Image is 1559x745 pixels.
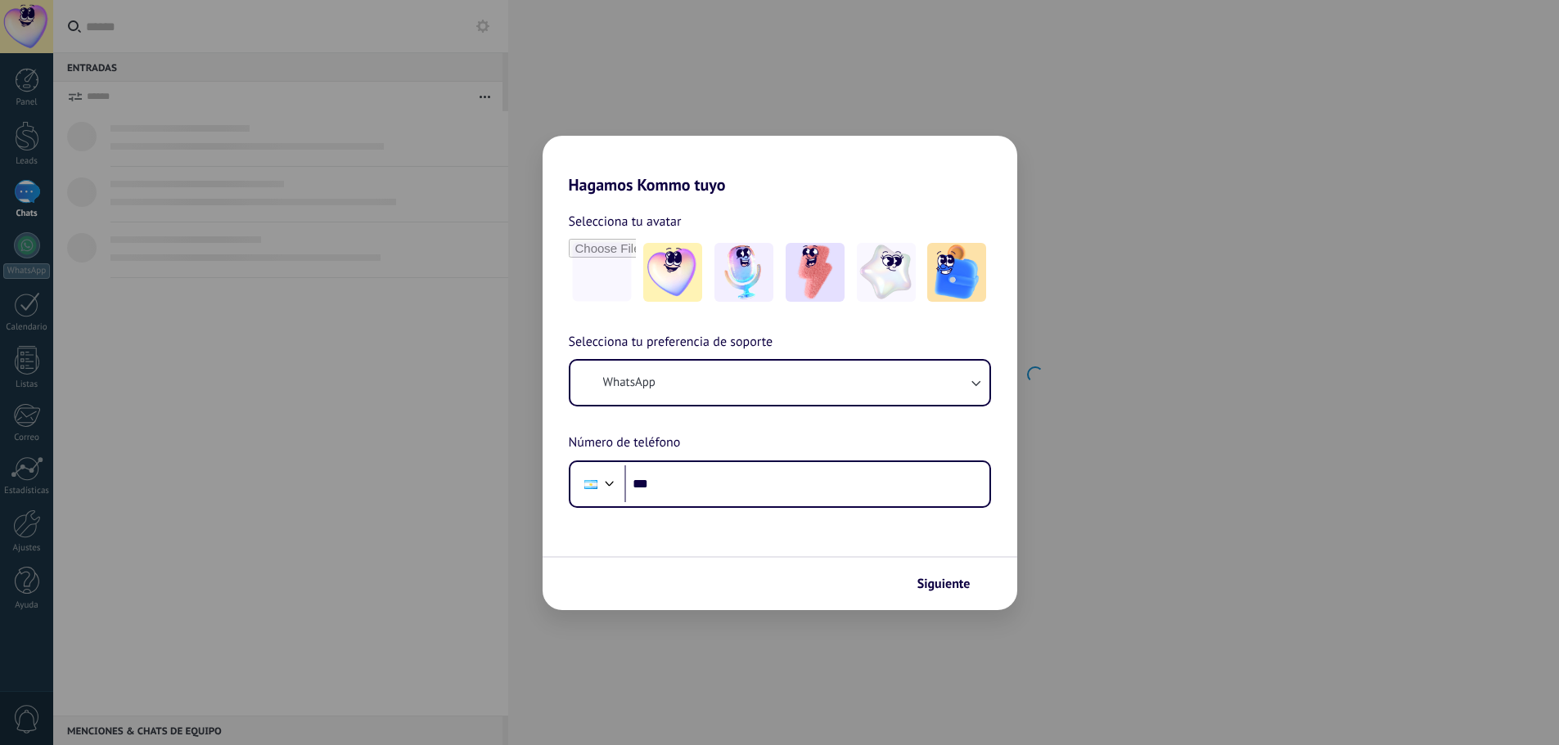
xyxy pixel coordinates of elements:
[786,243,845,302] img: -3.jpeg
[569,433,681,454] span: Número de teléfono
[575,467,606,501] div: Argentina: + 54
[917,578,971,590] span: Siguiente
[714,243,773,302] img: -2.jpeg
[857,243,916,302] img: -4.jpeg
[569,332,773,353] span: Selecciona tu preferencia de soporte
[927,243,986,302] img: -5.jpeg
[643,243,702,302] img: -1.jpeg
[910,570,993,598] button: Siguiente
[570,361,989,405] button: WhatsApp
[569,211,682,232] span: Selecciona tu avatar
[543,136,1017,195] h2: Hagamos Kommo tuyo
[603,375,656,391] span: WhatsApp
